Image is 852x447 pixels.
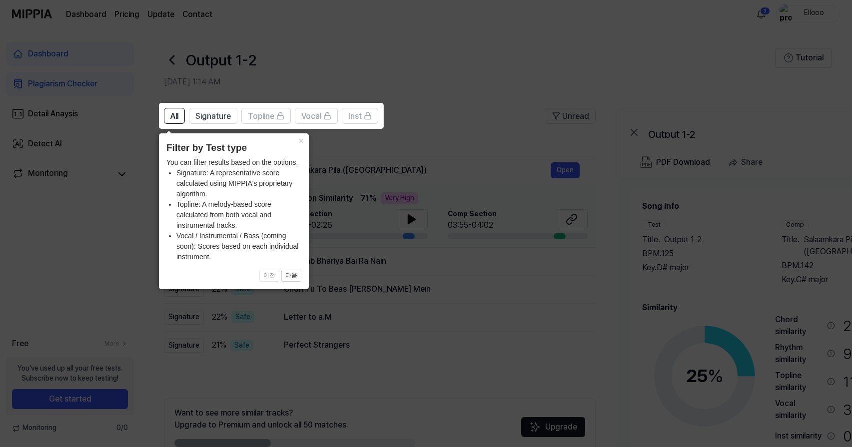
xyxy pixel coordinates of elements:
[295,108,338,124] button: Vocal
[189,108,237,124] button: Signature
[195,110,231,122] span: Signature
[170,110,178,122] span: All
[281,270,301,282] button: 다음
[348,110,362,122] span: Inst
[176,199,301,231] li: Topline: A melody-based score calculated from both vocal and instrumental tracks.
[293,133,309,147] button: Close
[176,231,301,262] li: Vocal / Instrumental / Bass (coming soon): Scores based on each individual instrument.
[248,110,274,122] span: Topline
[164,108,185,124] button: All
[342,108,378,124] button: Inst
[176,168,301,199] li: Signature: A representative score calculated using MIPPIA's proprietary algorithm.
[166,157,301,262] div: You can filter results based on the options.
[166,141,301,155] header: Filter by Test type
[241,108,291,124] button: Topline
[301,110,321,122] span: Vocal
